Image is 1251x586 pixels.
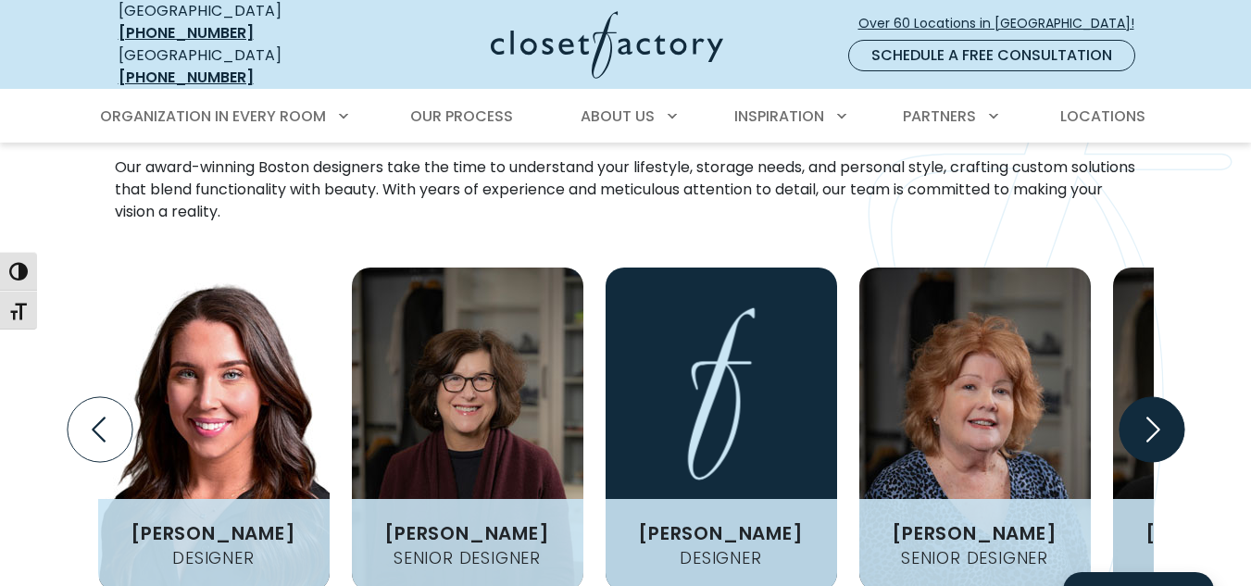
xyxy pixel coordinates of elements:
a: Schedule a Free Consultation [848,40,1135,71]
span: Our Process [410,106,513,127]
span: Over 60 Locations in [GEOGRAPHIC_DATA]! [858,14,1149,33]
div: [GEOGRAPHIC_DATA] [119,44,345,89]
span: Locations [1060,106,1145,127]
h4: Designer [165,550,261,567]
h4: Designer [672,550,769,567]
nav: Primary Menu [87,91,1165,143]
h3: [PERSON_NAME] [123,524,303,542]
h4: Senior Designer [386,550,548,567]
h4: Senior Designer [894,550,1056,567]
img: Closet Factory Logo [491,11,723,79]
h3: [PERSON_NAME] [884,524,1064,542]
p: Our award-winning Boston designers take the time to understand your lifestyle, storage needs, and... [115,156,1137,223]
button: Next slide [1112,390,1192,469]
a: [PHONE_NUMBER] [119,67,254,88]
button: Previous slide [60,390,140,469]
h3: [PERSON_NAME] [631,524,810,542]
h3: [PERSON_NAME] [377,524,557,542]
a: [PHONE_NUMBER] [119,22,254,44]
span: Inspiration [734,106,824,127]
span: Partners [903,106,976,127]
a: Over 60 Locations in [GEOGRAPHIC_DATA]! [857,7,1150,40]
span: Organization in Every Room [100,106,326,127]
span: About Us [581,106,655,127]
